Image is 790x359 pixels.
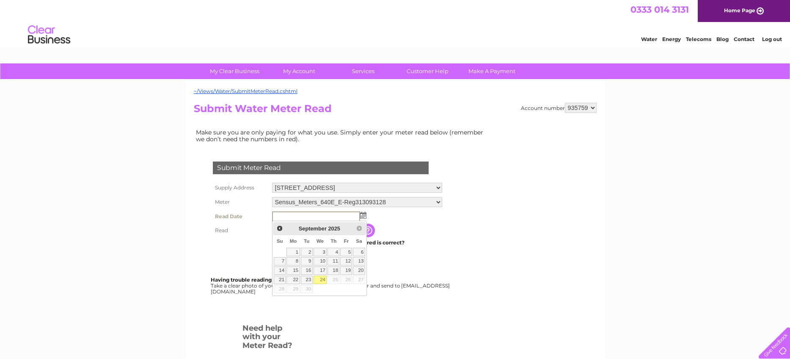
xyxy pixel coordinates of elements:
[211,181,270,195] th: Supply Address
[340,266,352,275] a: 19
[686,36,711,42] a: Telecoms
[194,127,490,145] td: Make sure you are only paying for what you use. Simply enter your meter read below (remember we d...
[301,248,313,256] a: 2
[304,238,309,244] span: Tuesday
[301,276,313,284] a: 23
[353,257,365,266] a: 13
[211,224,270,237] th: Read
[762,36,782,42] a: Log out
[344,238,349,244] span: Friday
[328,225,340,232] span: 2025
[194,103,597,119] h2: Submit Water Meter Read
[393,63,462,79] a: Customer Help
[630,4,689,15] a: 0333 014 3131
[330,238,336,244] span: Thursday
[286,257,300,266] a: 8
[275,224,284,233] a: Prev
[317,238,324,244] span: Wednesday
[328,266,339,275] a: 18
[290,238,297,244] span: Monday
[211,195,270,209] th: Meter
[301,257,313,266] a: 9
[242,322,295,354] h3: Need help with your Meter Read?
[457,63,527,79] a: Make A Payment
[195,5,595,41] div: Clear Business is a trading name of Verastar Limited (registered in [GEOGRAPHIC_DATA] No. 3667643...
[328,257,339,266] a: 11
[194,88,297,94] a: ~/Views/Water/SubmitMeterRead.cshtml
[340,257,352,266] a: 12
[521,103,597,113] div: Account number
[716,36,729,42] a: Blog
[662,36,681,42] a: Energy
[314,257,327,266] a: 10
[353,248,365,256] a: 6
[286,266,300,275] a: 15
[274,276,286,284] a: 21
[314,266,327,275] a: 17
[270,237,444,248] td: Are you sure the read you have entered is correct?
[328,248,339,256] a: 4
[314,276,327,284] a: 24
[353,266,365,275] a: 20
[286,248,300,256] a: 1
[299,225,327,232] span: September
[276,225,283,232] span: Prev
[28,22,71,48] img: logo.png
[274,257,286,266] a: 7
[200,63,270,79] a: My Clear Business
[641,36,657,42] a: Water
[328,63,398,79] a: Services
[211,277,451,294] div: Take a clear photo of your readings, tell us which supply it's for and send to [EMAIL_ADDRESS][DO...
[314,248,327,256] a: 3
[213,162,429,174] div: Submit Meter Read
[360,212,366,219] img: ...
[361,224,377,237] input: Information
[286,276,300,284] a: 22
[211,277,306,283] b: Having trouble reading your meter?
[277,238,283,244] span: Sunday
[734,36,754,42] a: Contact
[356,238,362,244] span: Saturday
[340,248,352,256] a: 5
[211,209,270,224] th: Read Date
[264,63,334,79] a: My Account
[301,266,313,275] a: 16
[274,266,286,275] a: 14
